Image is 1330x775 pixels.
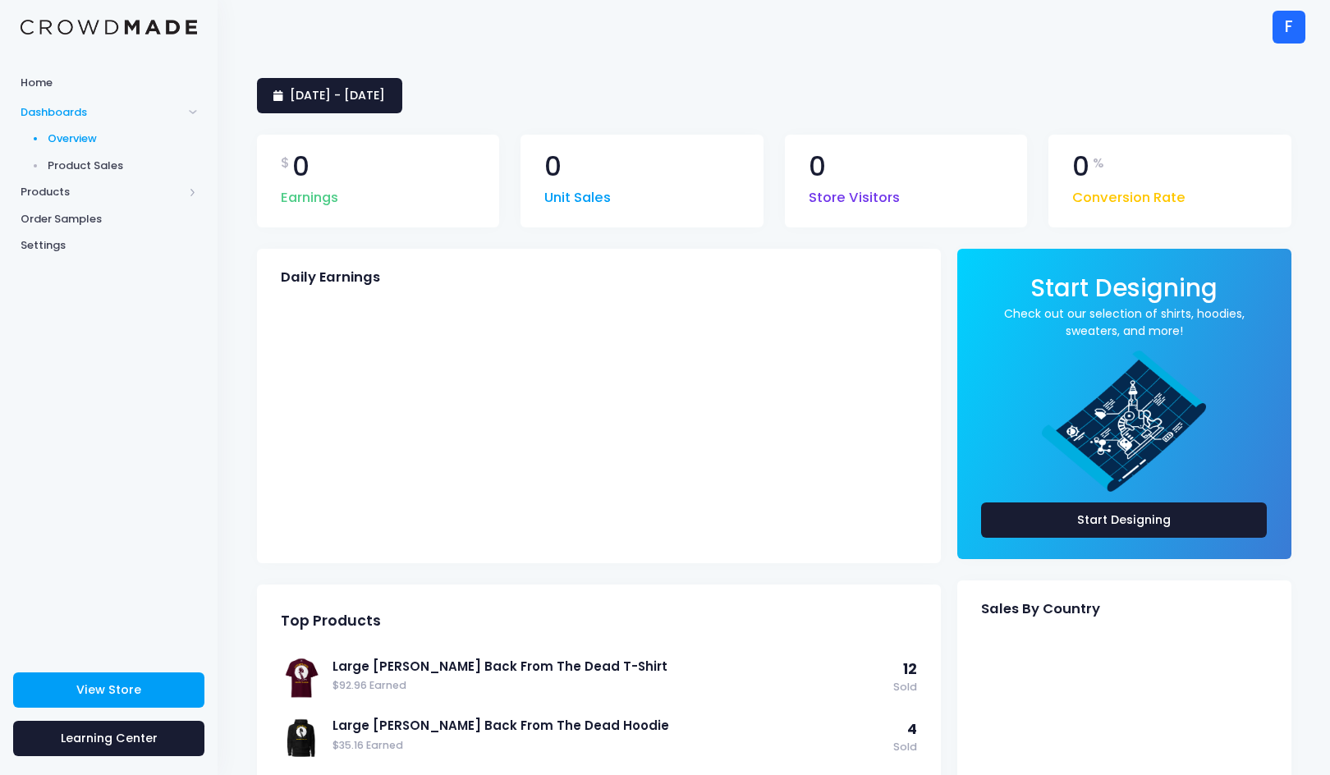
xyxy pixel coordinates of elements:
span: Sold [893,680,917,695]
span: 0 [809,154,826,181]
span: 12 [903,659,917,679]
a: Large [PERSON_NAME] Back From The Dead Hoodie [332,717,885,735]
img: Logo [21,20,197,35]
a: Large [PERSON_NAME] Back From The Dead T-Shirt [332,658,885,676]
span: Top Products [281,612,381,630]
span: 4 [907,719,917,739]
span: Product Sales [48,158,198,174]
a: [DATE] - [DATE] [257,78,402,113]
span: Sales By Country [981,601,1100,617]
a: Learning Center [13,721,204,756]
span: Start Designing [1030,271,1218,305]
span: $ [281,154,290,173]
a: Start Designing [981,502,1268,538]
span: Daily Earnings [281,269,380,286]
span: Learning Center [61,730,158,746]
span: 0 [1072,154,1089,181]
div: F [1273,11,1305,44]
span: 0 [544,154,562,181]
span: $35.16 Earned [332,738,885,754]
span: Store Visitors [809,180,900,209]
span: [DATE] - [DATE] [290,87,385,103]
span: Conversion Rate [1072,180,1186,209]
span: Dashboards [21,104,183,121]
span: $92.96 Earned [332,678,885,694]
span: Settings [21,237,197,254]
span: % [1093,154,1104,173]
span: Unit Sales [544,180,611,209]
span: Order Samples [21,211,197,227]
span: View Store [76,681,141,698]
span: Earnings [281,180,338,209]
span: Products [21,184,183,200]
span: Home [21,75,197,91]
a: View Store [13,672,204,708]
span: Overview [48,131,198,147]
a: Start Designing [1030,285,1218,300]
span: 0 [292,154,310,181]
a: Check out our selection of shirts, hoodies, sweaters, and more! [981,305,1268,340]
span: Sold [893,740,917,755]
